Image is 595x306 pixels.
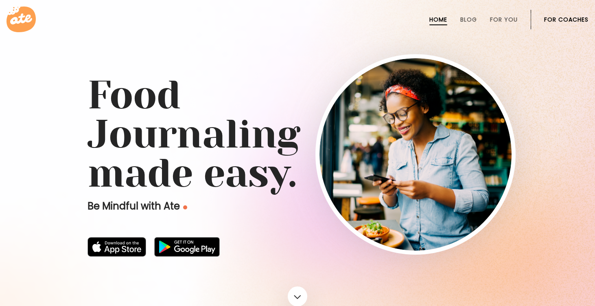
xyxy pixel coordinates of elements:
[319,58,512,251] img: home-hero-img-rounded.png
[87,237,146,257] img: badge-download-apple.svg
[544,16,588,23] a: For Coaches
[490,16,518,23] a: For You
[87,76,507,193] h1: Food Journaling made easy.
[87,200,315,213] p: Be Mindful with Ate
[460,16,477,23] a: Blog
[154,237,220,257] img: badge-download-google.png
[429,16,447,23] a: Home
